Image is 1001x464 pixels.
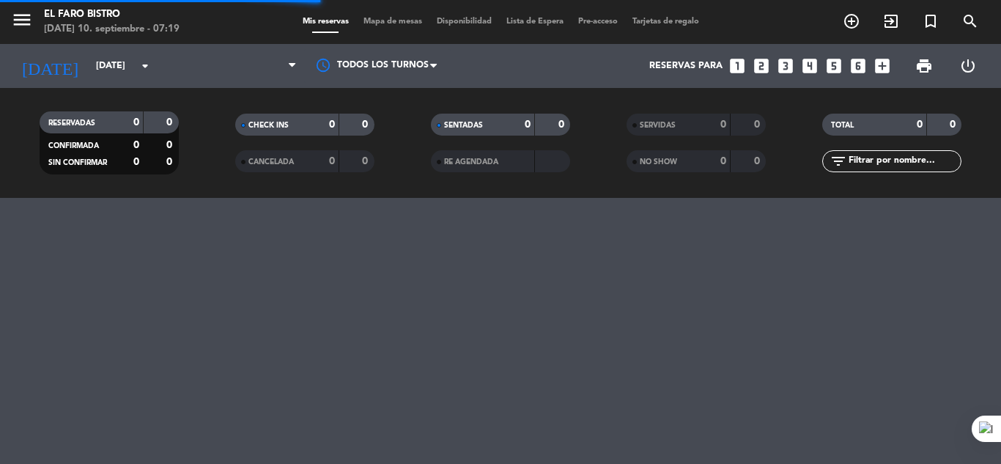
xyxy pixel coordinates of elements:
i: looks_4 [800,56,819,76]
i: add_box [873,56,892,76]
span: SIN CONFIRMAR [48,159,107,166]
span: Disponibilidad [429,18,499,26]
strong: 0 [329,119,335,130]
strong: 0 [720,156,726,166]
i: arrow_drop_down [136,57,154,75]
strong: 0 [950,119,958,130]
span: Reservas para [649,61,723,71]
strong: 0 [166,117,175,128]
strong: 0 [166,140,175,150]
span: CANCELADA [248,158,294,166]
strong: 0 [754,156,763,166]
span: Tarjetas de regalo [625,18,706,26]
strong: 0 [917,119,923,130]
i: filter_list [830,152,847,170]
span: SERVIDAS [640,122,676,129]
i: looks_5 [824,56,843,76]
span: RESERVADAS [48,119,95,127]
i: looks_3 [776,56,795,76]
strong: 0 [754,119,763,130]
i: menu [11,9,33,31]
i: power_settings_new [959,57,977,75]
div: LOG OUT [946,44,990,88]
strong: 0 [558,119,567,130]
strong: 0 [362,156,371,166]
i: looks_two [752,56,771,76]
strong: 0 [166,157,175,167]
span: NO SHOW [640,158,677,166]
strong: 0 [329,156,335,166]
span: Lista de Espera [499,18,571,26]
span: RE AGENDADA [444,158,498,166]
i: add_circle_outline [843,12,860,30]
span: print [915,57,933,75]
span: Mis reservas [295,18,356,26]
i: [DATE] [11,50,89,82]
strong: 0 [133,117,139,128]
i: looks_6 [849,56,868,76]
div: El Faro Bistro [44,7,180,22]
span: CONFIRMADA [48,142,99,150]
div: [DATE] 10. septiembre - 07:19 [44,22,180,37]
span: Pre-acceso [571,18,625,26]
span: SENTADAS [444,122,483,129]
strong: 0 [362,119,371,130]
i: looks_one [728,56,747,76]
i: exit_to_app [882,12,900,30]
span: CHECK INS [248,122,289,129]
strong: 0 [720,119,726,130]
i: turned_in_not [922,12,939,30]
span: Mapa de mesas [356,18,429,26]
strong: 0 [133,140,139,150]
strong: 0 [133,157,139,167]
i: search [961,12,979,30]
span: TOTAL [831,122,854,129]
strong: 0 [525,119,531,130]
input: Filtrar por nombre... [847,153,961,169]
button: menu [11,9,33,36]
